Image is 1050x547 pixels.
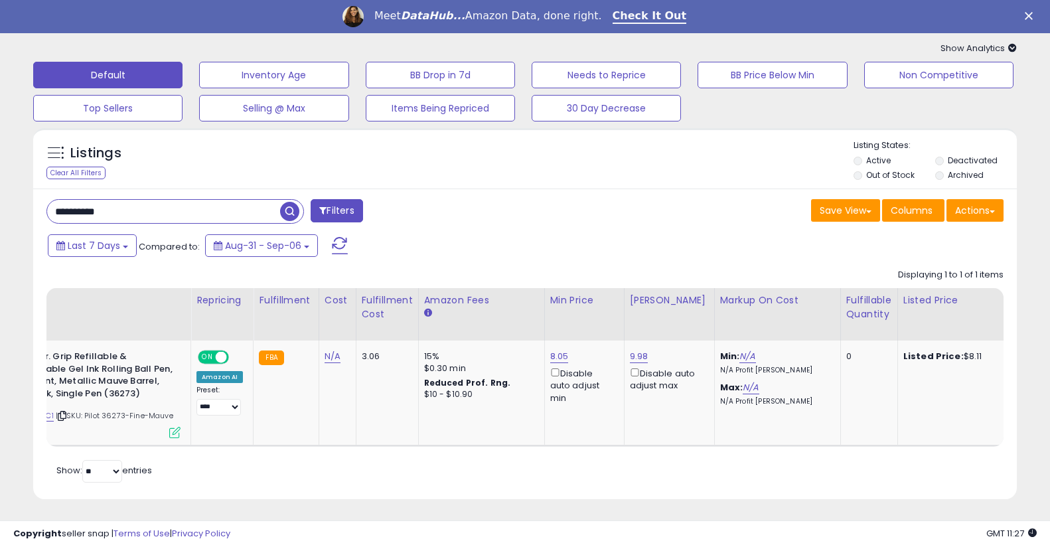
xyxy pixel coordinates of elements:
[13,527,62,540] strong: Copyright
[720,350,740,362] b: Min:
[903,350,964,362] b: Listed Price:
[225,239,301,252] span: Aug-31 - Sep-06
[948,169,984,181] label: Archived
[613,9,687,24] a: Check It Out
[196,371,243,383] div: Amazon AI
[227,352,248,363] span: OFF
[196,293,248,307] div: Repricing
[532,95,681,121] button: 30 Day Decrease
[401,9,465,22] i: DataHub...
[854,139,1017,152] p: Listing States:
[866,155,891,166] label: Active
[46,167,106,179] div: Clear All Filters
[48,234,137,257] button: Last 7 Days
[550,366,614,404] div: Disable auto adjust min
[374,9,602,23] div: Meet Amazon Data, done right.
[903,351,1013,362] div: $8.11
[720,397,830,406] p: N/A Profit [PERSON_NAME]
[33,95,183,121] button: Top Sellers
[739,350,755,363] a: N/A
[630,293,709,307] div: [PERSON_NAME]
[199,352,216,363] span: ON
[56,410,173,421] span: | SKU: Pilot 36273-Fine-Mauve
[940,42,1017,54] span: Show Analytics
[720,366,830,375] p: N/A Profit [PERSON_NAME]
[70,144,121,163] h5: Listings
[846,351,887,362] div: 0
[11,351,173,403] b: PILOT Dr. Grip Refillable & Retractable Gel Ink Rolling Ball Pen, Fine Point, Metallic Mauve Barr...
[714,288,840,341] th: The percentage added to the cost of goods (COGS) that forms the calculator for Min & Max prices.
[424,377,511,388] b: Reduced Prof. Rng.
[698,62,847,88] button: BB Price Below Min
[864,62,1013,88] button: Non Competitive
[311,199,362,222] button: Filters
[205,234,318,257] button: Aug-31 - Sep-06
[424,351,534,362] div: 15%
[898,269,1004,281] div: Displaying 1 to 1 of 1 items
[199,95,348,121] button: Selling @ Max
[846,293,892,321] div: Fulfillable Quantity
[630,350,648,363] a: 9.98
[720,293,835,307] div: Markup on Cost
[259,293,313,307] div: Fulfillment
[630,366,704,392] div: Disable auto adjust max
[882,199,944,222] button: Columns
[1025,12,1038,20] div: Close
[259,351,283,365] small: FBA
[903,293,1018,307] div: Listed Price
[342,6,364,27] img: Profile image for Georgie
[743,381,759,394] a: N/A
[811,199,880,222] button: Save View
[720,381,743,394] b: Max:
[866,169,915,181] label: Out of Stock
[891,204,933,217] span: Columns
[532,62,681,88] button: Needs to Reprice
[325,293,350,307] div: Cost
[113,527,170,540] a: Terms of Use
[366,95,515,121] button: Items Being Repriced
[424,293,539,307] div: Amazon Fees
[424,362,534,374] div: $0.30 min
[946,199,1004,222] button: Actions
[68,239,120,252] span: Last 7 Days
[139,240,200,253] span: Compared to:
[362,293,413,321] div: Fulfillment Cost
[196,386,243,416] div: Preset:
[325,350,340,363] a: N/A
[362,351,408,362] div: 3.06
[948,155,998,166] label: Deactivated
[986,527,1037,540] span: 2025-09-14 11:27 GMT
[33,62,183,88] button: Default
[199,62,348,88] button: Inventory Age
[424,389,534,400] div: $10 - $10.90
[13,528,230,540] div: seller snap | |
[366,62,515,88] button: BB Drop in 7d
[550,350,569,363] a: 8.05
[424,307,432,319] small: Amazon Fees.
[550,293,619,307] div: Min Price
[172,527,230,540] a: Privacy Policy
[56,464,152,477] span: Show: entries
